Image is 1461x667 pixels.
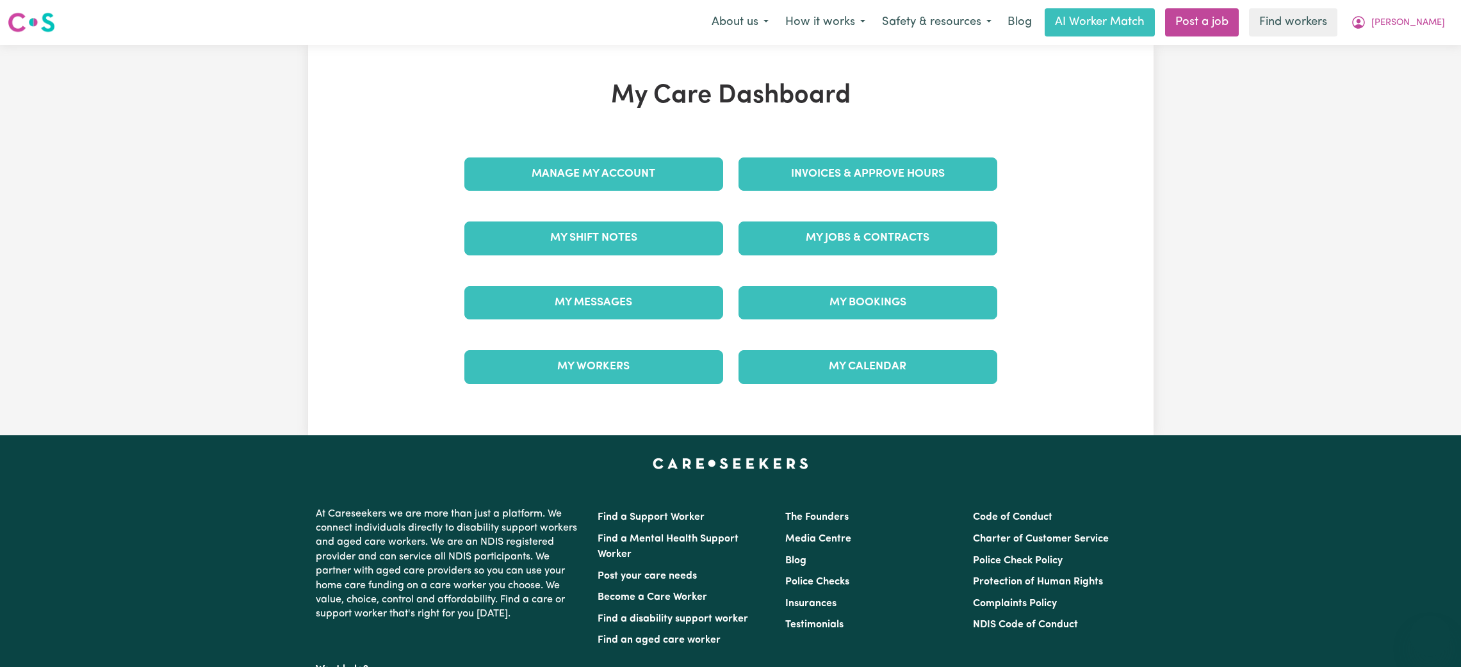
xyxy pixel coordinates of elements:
[777,9,874,36] button: How it works
[598,614,748,624] a: Find a disability support worker
[1165,8,1239,36] a: Post a job
[973,620,1078,630] a: NDIS Code of Conduct
[8,8,55,37] a: Careseekers logo
[785,534,851,544] a: Media Centre
[1249,8,1337,36] a: Find workers
[973,599,1057,609] a: Complaints Policy
[316,502,582,627] p: At Careseekers we are more than just a platform. We connect individuals directly to disability su...
[464,221,723,255] a: My Shift Notes
[1000,8,1040,36] a: Blog
[739,350,997,383] a: My Calendar
[739,157,997,191] a: Invoices & Approve Hours
[785,512,849,522] a: The Founders
[739,286,997,319] a: My Bookings
[1343,9,1453,36] button: My Account
[464,157,723,191] a: Manage My Account
[973,577,1103,587] a: Protection of Human Rights
[598,592,707,602] a: Become a Care Worker
[785,599,837,609] a: Insurances
[973,534,1109,544] a: Charter of Customer Service
[739,221,997,255] a: My Jobs & Contracts
[973,556,1063,566] a: Police Check Policy
[1371,16,1445,30] span: [PERSON_NAME]
[464,286,723,319] a: My Messages
[1410,616,1451,657] iframe: Button to launch messaging window, conversation in progress
[8,11,55,34] img: Careseekers logo
[785,556,806,566] a: Blog
[653,458,808,469] a: Careseekers home page
[785,620,844,630] a: Testimonials
[598,512,705,522] a: Find a Support Worker
[785,577,849,587] a: Police Checks
[703,9,777,36] button: About us
[1045,8,1155,36] a: AI Worker Match
[598,534,739,559] a: Find a Mental Health Support Worker
[457,81,1005,111] h1: My Care Dashboard
[973,512,1052,522] a: Code of Conduct
[874,9,1000,36] button: Safety & resources
[598,635,721,645] a: Find an aged care worker
[598,571,697,581] a: Post your care needs
[464,350,723,383] a: My Workers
